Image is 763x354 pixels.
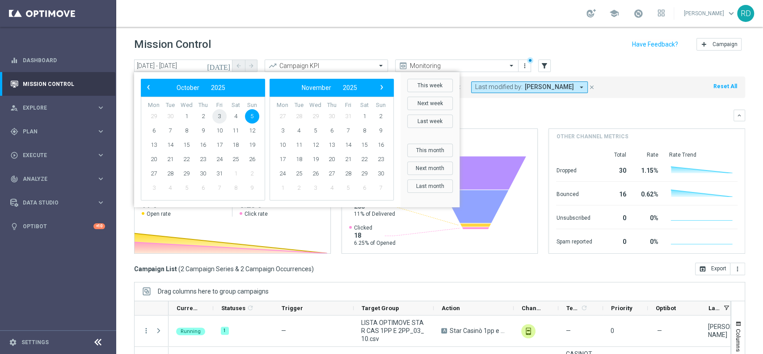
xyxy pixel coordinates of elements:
div: Analyze [10,175,97,183]
span: 23 [196,152,210,166]
span: 23 [374,152,388,166]
button: This week [407,79,453,92]
span: Execute [23,153,97,158]
span: › [376,81,388,93]
span: 27 [275,109,290,124]
i: add [700,41,708,48]
button: arrow_back [232,60,245,72]
span: 14 [163,138,177,152]
button: Last week [407,115,453,128]
div: gps_fixed Plan keyboard_arrow_right [10,128,105,135]
span: 11 [228,124,243,138]
span: 13 [147,138,161,152]
i: keyboard_arrow_right [97,127,105,136]
button: Next month [407,162,453,175]
span: 12 [308,138,322,152]
i: keyboard_arrow_right [97,103,105,112]
i: settings [9,338,17,346]
span: 6 [357,181,371,195]
div: 0.62% [637,186,658,200]
th: weekday [162,102,179,109]
span: 28 [292,109,306,124]
span: 8 [179,124,194,138]
div: Row Groups [158,288,269,295]
span: 18 [292,152,306,166]
span: Campaign [712,41,738,47]
span: 27 [147,166,161,181]
span: Last modified by: [475,83,523,91]
span: Open rate [147,210,171,218]
i: equalizer [10,56,18,64]
div: Total [603,151,626,158]
a: [PERSON_NAME]keyboard_arrow_down [683,7,737,20]
div: Execute [10,151,97,159]
div: Data Studio keyboard_arrow_right [10,199,105,206]
span: 30 [163,109,177,124]
span: Channel [522,305,543,311]
i: more_vert [734,265,741,273]
span: 11% of Delivered [354,210,395,218]
button: equalizer Dashboard [10,57,105,64]
button: October [171,82,205,94]
span: 4 [325,181,339,195]
span: 0 [611,327,614,334]
span: 28 [163,166,177,181]
div: Rate [637,151,658,158]
div: Dropped [556,162,592,177]
span: 4 [163,181,177,195]
div: 0% [637,210,658,224]
div: Data Studio [10,199,97,207]
span: 25 [292,166,306,181]
span: 29 [147,109,161,124]
ng-select: Campaign KPI [265,60,388,72]
span: 2 [374,109,388,124]
i: arrow_forward [248,63,254,69]
span: Target Group [362,305,399,311]
a: Dashboard [23,48,105,72]
span: 30 [196,166,210,181]
span: 30 [325,109,339,124]
th: weekday [324,102,340,109]
span: 24 [275,166,290,181]
th: weekday [291,102,308,109]
span: 19 [245,138,259,152]
th: weekday [340,102,356,109]
span: 29 [357,166,371,181]
span: 2025 [343,84,357,91]
span: 21 [163,152,177,166]
span: 21 [341,152,355,166]
button: track_changes Analyze keyboard_arrow_right [10,175,105,183]
span: — [657,327,662,335]
span: 7 [374,181,388,195]
span: 8 [228,181,243,195]
span: Last Modified By [708,305,720,311]
i: play_circle_outline [10,151,18,159]
div: Plan [10,128,97,136]
span: 2 [196,109,210,124]
div: Spam reported [556,234,592,248]
span: 16 [374,138,388,152]
span: 15 [179,138,194,152]
span: 12 [245,124,259,138]
th: weekday [211,102,228,109]
div: 0 [603,234,626,248]
span: 5 [179,181,194,195]
i: more_vert [142,327,150,335]
i: preview [399,61,408,70]
i: trending_up [268,61,277,70]
span: 27 [325,166,339,181]
span: keyboard_arrow_down [726,9,736,18]
button: This month [407,144,453,157]
span: 6.25% of Opened [354,239,396,247]
div: person_search Explore keyboard_arrow_right [10,104,105,111]
th: weekday [244,102,260,109]
div: Mission Control [10,81,105,88]
span: Drag columns here to group campaigns [158,288,269,295]
span: 4 [228,109,243,124]
input: Select date range [134,60,232,72]
i: refresh [247,304,254,311]
span: 2025 [211,84,225,91]
input: Have Feedback? [632,41,678,47]
bs-datepicker-navigation-view: ​ ​ ​ [272,82,387,94]
span: Running [181,328,201,334]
